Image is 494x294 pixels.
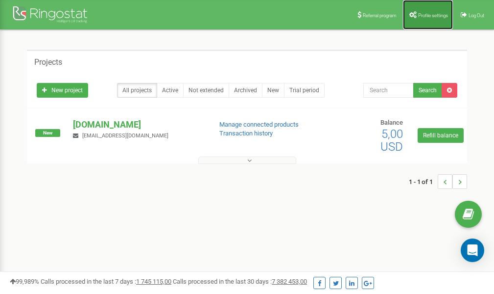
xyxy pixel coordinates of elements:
[219,121,299,128] a: Manage connected products
[41,278,171,285] span: Calls processed in the last 7 days :
[10,278,39,285] span: 99,989%
[157,83,184,98] a: Active
[418,128,464,143] a: Refill balance
[37,83,88,98] a: New project
[272,278,307,285] u: 7 382 453,00
[461,239,484,262] div: Open Intercom Messenger
[418,13,448,18] span: Profile settings
[284,83,325,98] a: Trial period
[219,130,273,137] a: Transaction history
[409,164,467,199] nav: ...
[363,83,414,98] input: Search
[34,58,62,67] h5: Projects
[173,278,307,285] span: Calls processed in the last 30 days :
[82,133,168,139] span: [EMAIL_ADDRESS][DOMAIN_NAME]
[380,127,403,154] span: 5,00 USD
[409,174,438,189] span: 1 - 1 of 1
[117,83,157,98] a: All projects
[363,13,397,18] span: Referral program
[469,13,484,18] span: Log Out
[380,119,403,126] span: Balance
[136,278,171,285] u: 1 745 115,00
[229,83,262,98] a: Archived
[183,83,229,98] a: Not extended
[262,83,284,98] a: New
[413,83,442,98] button: Search
[35,129,60,137] span: New
[73,118,203,131] p: [DOMAIN_NAME]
